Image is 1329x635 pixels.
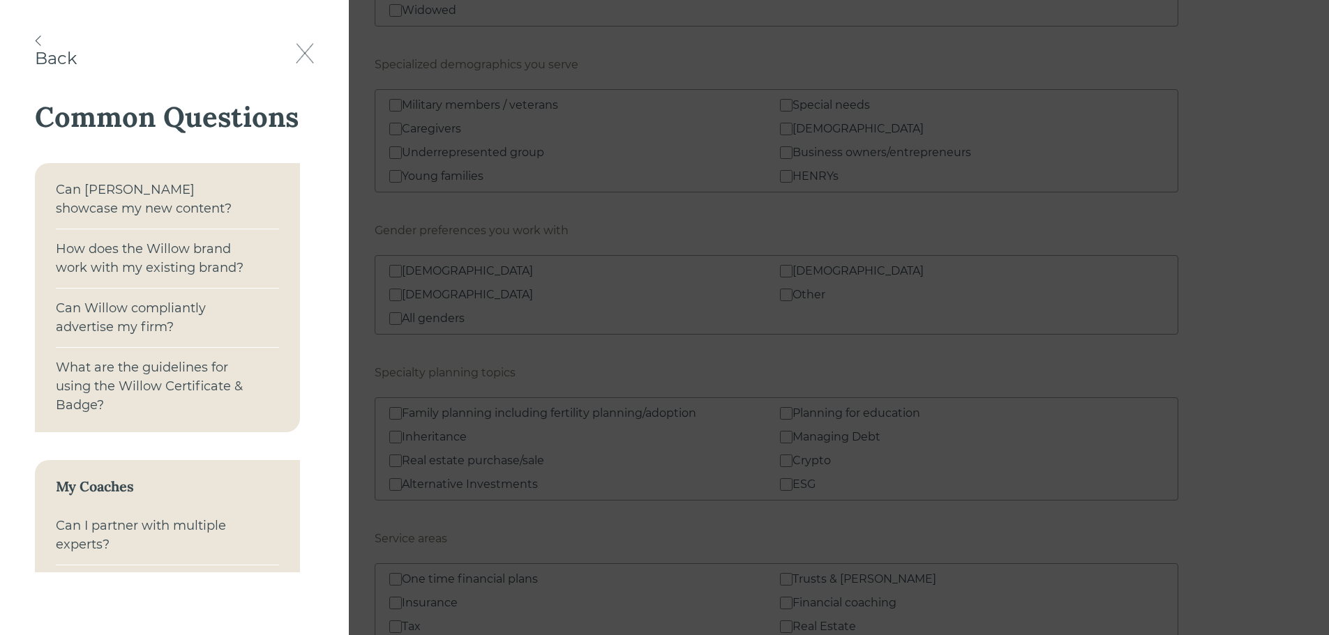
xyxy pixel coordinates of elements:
div: My Coaches [42,467,293,506]
img: < [35,36,41,46]
div: Back [35,36,77,71]
div: Can I partner with multiple experts? [56,517,254,554]
div: What are the guidelines for using the Willow Certificate & Badge? [56,358,254,415]
div: Common Questions [35,99,314,135]
div: How does the Willow brand work with my existing brand? [56,240,254,277]
img: X [296,43,314,63]
div: Can Willow compliantly advertise my firm? [56,299,254,337]
div: Can [PERSON_NAME] showcase my new content? [56,181,254,218]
